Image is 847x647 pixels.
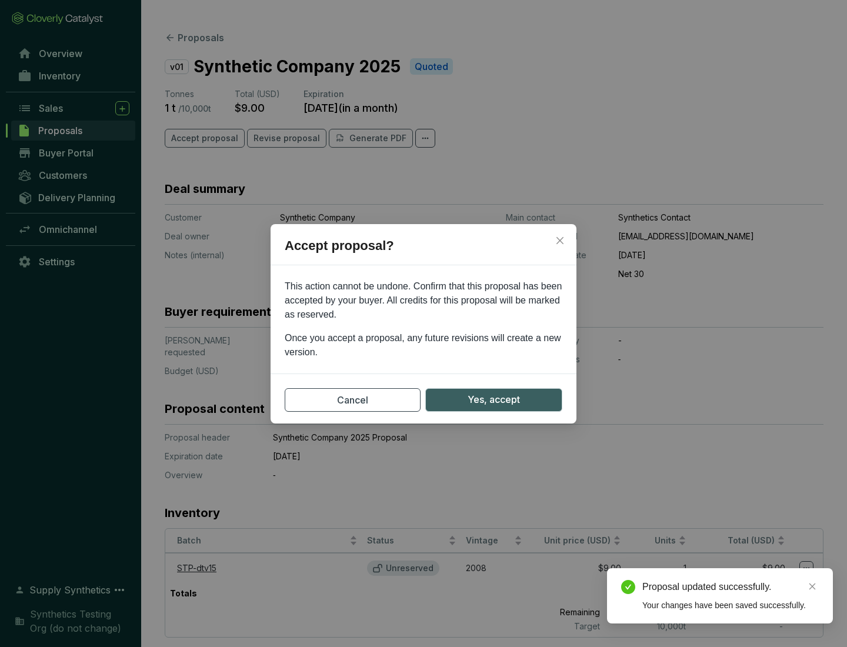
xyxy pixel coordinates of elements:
[551,236,569,245] span: Close
[642,580,819,594] div: Proposal updated successfully.
[621,580,635,594] span: check-circle
[468,392,520,407] span: Yes, accept
[337,393,368,407] span: Cancel
[642,599,819,612] div: Your changes have been saved successfully.
[551,231,569,250] button: Close
[285,331,562,359] p: Once you accept a proposal, any future revisions will create a new version.
[808,582,816,591] span: close
[271,236,576,265] h2: Accept proposal?
[555,236,565,245] span: close
[425,388,562,412] button: Yes, accept
[285,279,562,322] p: This action cannot be undone. Confirm that this proposal has been accepted by your buyer. All cre...
[285,388,421,412] button: Cancel
[806,580,819,593] a: Close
